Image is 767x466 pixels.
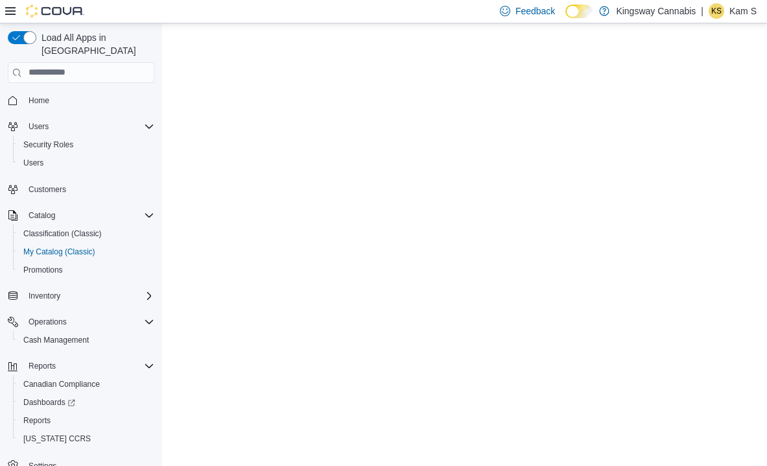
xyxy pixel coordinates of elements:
span: Inventory [29,291,60,301]
img: Cova [26,5,84,18]
button: Reports [23,358,61,374]
a: Dashboards [13,393,159,411]
span: Catalog [23,208,154,223]
span: Reports [29,361,56,371]
button: Inventory [3,287,159,305]
span: Canadian Compliance [18,376,154,392]
span: KS [711,3,722,19]
span: Cash Management [18,332,154,348]
button: [US_STATE] CCRS [13,430,159,448]
span: Canadian Compliance [23,379,100,389]
button: Inventory [23,288,65,304]
span: Home [23,92,154,108]
span: Customers [23,181,154,197]
span: Reports [18,413,154,428]
button: Promotions [13,261,159,279]
button: Security Roles [13,136,159,154]
span: Operations [23,314,154,330]
button: Classification (Classic) [13,225,159,243]
button: Operations [3,313,159,331]
button: Reports [13,411,159,430]
span: Inventory [23,288,154,304]
span: Dashboards [18,395,154,410]
span: Reports [23,358,154,374]
span: Cash Management [23,335,89,345]
span: Operations [29,317,67,327]
a: Dashboards [18,395,80,410]
button: Home [3,91,159,110]
span: Security Roles [23,140,73,150]
p: Kingsway Cannabis [616,3,696,19]
button: Catalog [3,206,159,225]
a: Users [18,155,49,171]
button: Canadian Compliance [13,375,159,393]
button: Catalog [23,208,60,223]
button: Users [3,117,159,136]
a: Home [23,93,54,108]
span: Classification (Classic) [18,226,154,241]
input: Dark Mode [565,5,593,18]
span: Classification (Classic) [23,228,102,239]
span: Home [29,95,49,106]
button: Cash Management [13,331,159,349]
a: Reports [18,413,56,428]
span: Users [23,158,43,168]
span: Users [18,155,154,171]
a: [US_STATE] CCRS [18,431,96,447]
button: Customers [3,180,159,199]
span: Users [23,119,154,134]
a: Security Roles [18,137,78,153]
span: Reports [23,415,51,426]
span: [US_STATE] CCRS [23,434,91,444]
span: Promotions [18,262,154,278]
span: Security Roles [18,137,154,153]
div: Kam S [709,3,724,19]
a: Customers [23,182,71,197]
span: Feedback [515,5,555,18]
span: My Catalog (Classic) [23,247,95,257]
a: My Catalog (Classic) [18,244,100,260]
span: Load All Apps in [GEOGRAPHIC_DATA] [36,31,154,57]
button: My Catalog (Classic) [13,243,159,261]
button: Operations [23,314,72,330]
p: | [701,3,703,19]
button: Users [23,119,54,134]
button: Reports [3,357,159,375]
span: Customers [29,184,66,195]
span: Users [29,121,49,132]
a: Cash Management [18,332,94,348]
span: Dashboards [23,397,75,408]
a: Classification (Classic) [18,226,107,241]
span: Washington CCRS [18,431,154,447]
a: Canadian Compliance [18,376,105,392]
span: My Catalog (Classic) [18,244,154,260]
a: Promotions [18,262,68,278]
span: Catalog [29,210,55,221]
span: Promotions [23,265,63,275]
p: Kam S [729,3,757,19]
button: Users [13,154,159,172]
